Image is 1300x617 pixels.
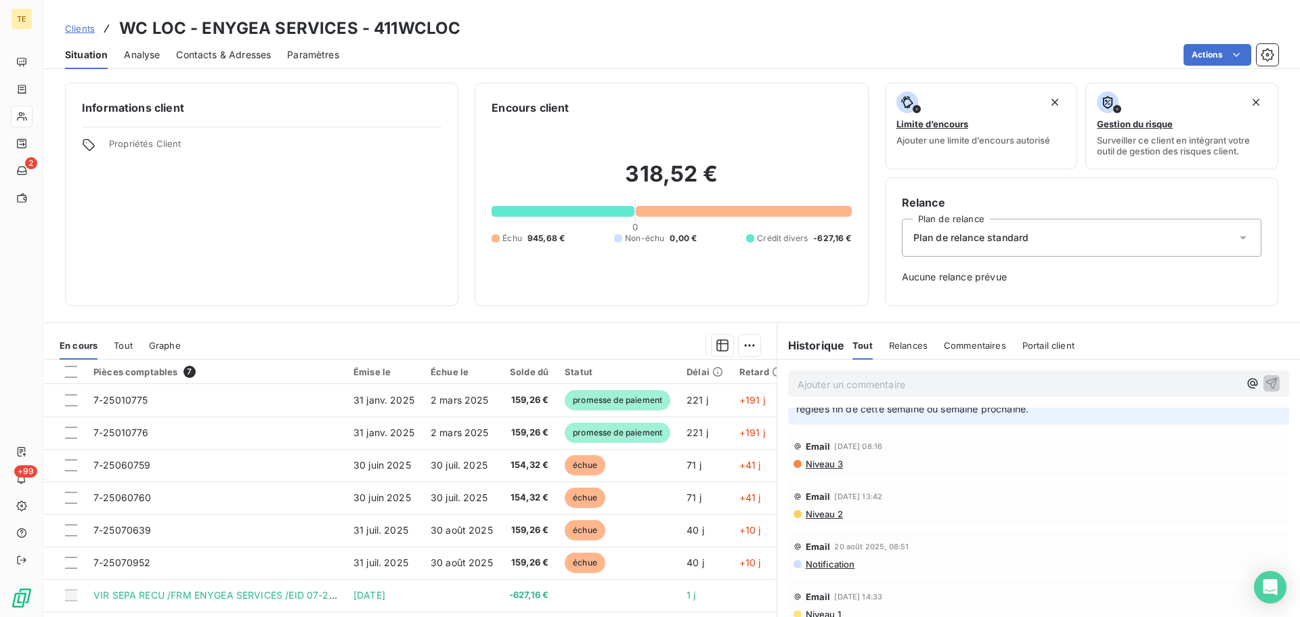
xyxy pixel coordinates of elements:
[431,366,493,377] div: Échue le
[502,232,522,244] span: Échu
[25,157,37,169] span: 2
[739,459,761,471] span: +41 j
[670,232,697,244] span: 0,00 €
[65,22,95,35] a: Clients
[1097,119,1173,129] span: Gestion du risque
[739,492,761,503] span: +41 j
[65,48,108,62] span: Situation
[804,459,843,469] span: Niveau 3
[431,459,487,471] span: 30 juil. 2025
[1022,340,1075,351] span: Portail client
[565,520,605,540] span: échue
[431,394,489,406] span: 2 mars 2025
[806,491,831,502] span: Email
[509,366,548,377] div: Solde dû
[509,426,548,440] span: 159,26 €
[739,557,761,568] span: +10 j
[687,557,704,568] span: 40 j
[687,524,704,536] span: 40 j
[757,232,808,244] span: Crédit divers
[1085,83,1278,169] button: Gestion du risqueSurveiller ce client en intégrant votre outil de gestion des risques client.
[896,135,1050,146] span: Ajouter une limite d’encours autorisé
[183,366,196,378] span: 7
[852,340,873,351] span: Tout
[687,459,701,471] span: 71 j
[431,557,493,568] span: 30 août 2025
[739,427,765,438] span: +191 j
[14,465,37,477] span: +99
[806,591,831,602] span: Email
[353,427,414,438] span: 31 janv. 2025
[431,427,489,438] span: 2 mars 2025
[492,161,851,201] h2: 318,52 €
[565,455,605,475] span: échue
[687,366,723,377] div: Délai
[93,492,152,503] span: 7-25060760
[109,138,441,157] span: Propriétés Client
[834,442,882,450] span: [DATE] 08:16
[913,231,1029,244] span: Plan de relance standard
[60,340,97,351] span: En cours
[739,524,761,536] span: +10 j
[509,524,548,537] span: 159,26 €
[353,366,414,377] div: Émise le
[889,340,928,351] span: Relances
[11,587,32,609] img: Logo LeanPay
[687,589,695,601] span: 1 j
[287,48,339,62] span: Paramètres
[82,100,441,116] h6: Informations client
[509,589,548,602] span: -627,16 €
[431,492,487,503] span: 30 juil. 2025
[687,394,708,406] span: 221 j
[565,423,670,443] span: promesse de paiement
[834,593,882,601] span: [DATE] 14:33
[902,194,1261,211] h6: Relance
[527,232,565,244] span: 945,68 €
[93,366,337,378] div: Pièces comptables
[65,23,95,34] span: Clients
[1097,135,1267,156] span: Surveiller ce client en intégrant votre outil de gestion des risques client.
[902,270,1261,284] span: Aucune relance prévue
[739,394,765,406] span: +191 j
[509,491,548,505] span: 154,32 €
[804,559,855,570] span: Notification
[119,16,460,41] h3: WC LOC - ENYGEA SERVICES - 411WCLOC
[804,509,843,519] span: Niveau 2
[509,393,548,407] span: 159,26 €
[93,394,148,406] span: 7-25010775
[796,387,1251,414] span: [Promesse de paiement] Au [DATE] : en cours de traitement et de validation. Les factures vont êtr...
[353,394,414,406] span: 31 janv. 2025
[739,366,783,377] div: Retard
[806,441,831,452] span: Email
[509,459,548,472] span: 154,32 €
[813,232,851,244] span: -627,16 €
[93,589,508,601] span: VIR SEPA RECU /FRM ENYGEA SERVICES /EID 07-25060760 /RNF TTM ENVIRONNEMENT
[124,48,160,62] span: Analyse
[353,524,408,536] span: 31 juil. 2025
[777,337,845,354] h6: Historique
[93,427,149,438] span: 7-25010776
[149,340,181,351] span: Graphe
[492,100,569,116] h6: Encours client
[11,8,32,30] div: TE
[1184,44,1251,66] button: Actions
[93,557,151,568] span: 7-25070952
[687,427,708,438] span: 221 j
[806,541,831,552] span: Email
[565,390,670,410] span: promesse de paiement
[565,488,605,508] span: échue
[834,492,882,501] span: [DATE] 13:42
[353,589,385,601] span: [DATE]
[509,556,548,570] span: 159,26 €
[896,119,968,129] span: Limite d’encours
[944,340,1006,351] span: Commentaires
[176,48,271,62] span: Contacts & Adresses
[114,340,133,351] span: Tout
[565,366,670,377] div: Statut
[625,232,664,244] span: Non-échu
[834,542,909,551] span: 20 août 2025, 08:51
[431,524,493,536] span: 30 août 2025
[687,492,701,503] span: 71 j
[353,492,411,503] span: 30 juin 2025
[1254,571,1286,603] div: Open Intercom Messenger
